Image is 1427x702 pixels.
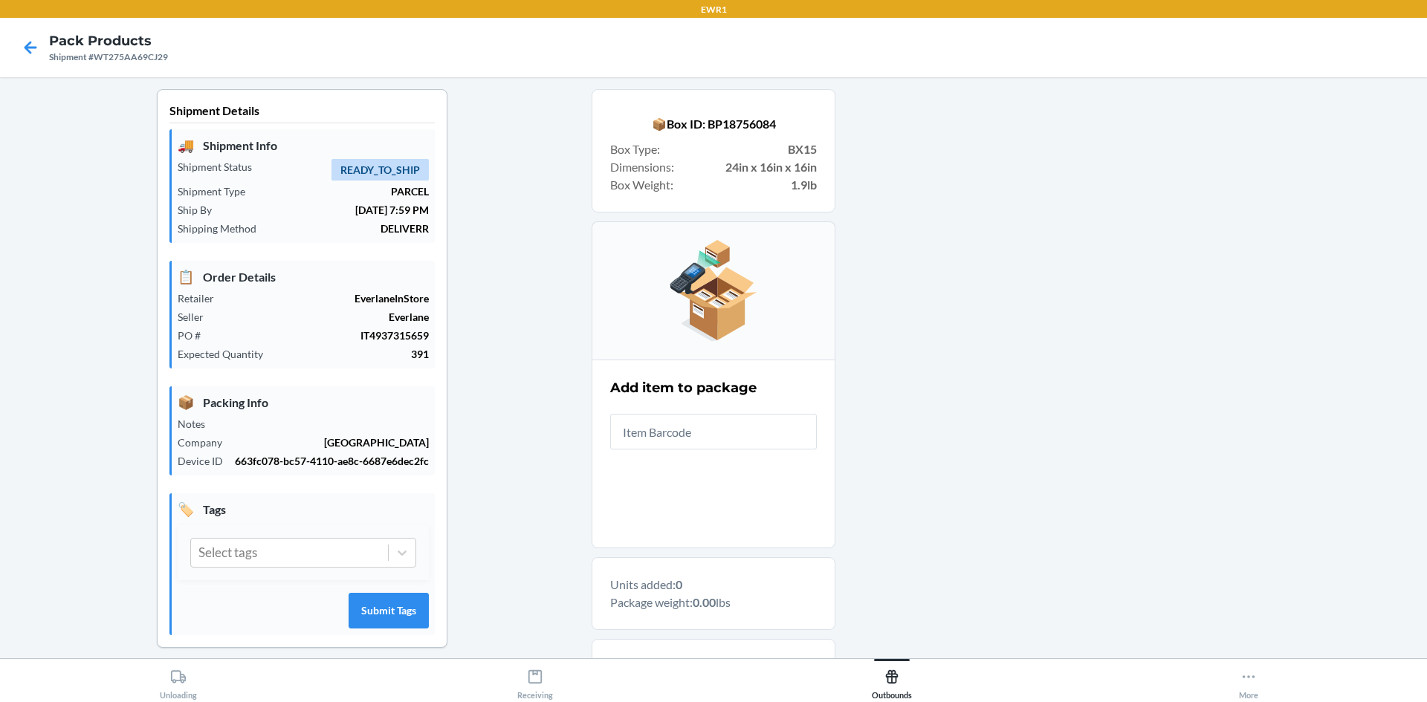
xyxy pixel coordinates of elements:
div: Select tags [198,543,257,562]
h2: Add item to package [610,378,757,397]
p: PO # [178,328,213,343]
span: Package Content [668,657,759,675]
strong: BX15 [788,140,817,158]
p: 663fc078-bc57-4110-ae8c-6687e6dec2fc [235,453,429,469]
span: Box Weight : [610,176,673,194]
h4: Pack Products [49,31,168,51]
span: 🏷️ [178,499,194,519]
div: Unloading [160,663,197,700]
button: Outbounds [713,659,1070,700]
b: 0.00 [693,595,716,609]
p: Everlane [216,309,429,325]
p: Company [178,435,234,450]
p: 📦 Box ID: BP18756084 [610,115,817,133]
p: Device ID [178,453,235,469]
input: Item Barcode [610,414,817,449]
p: [DATE] 7:59 PM [224,202,429,218]
div: Outbounds [872,663,912,700]
p: Packing Info [178,392,429,412]
button: More [1070,659,1427,700]
p: Order Details [178,267,429,287]
button: Receiving [357,659,713,700]
p: Shipment Status [178,159,264,175]
p: [GEOGRAPHIC_DATA] [234,435,429,450]
p: Retailer [178,290,226,306]
p: Shipment Type [178,183,257,199]
p: Notes [178,416,217,432]
span: Box Type : [610,140,660,158]
p: Units added: [610,576,817,594]
p: Tags [178,499,429,519]
p: PARCEL [257,183,429,199]
span: 📦 [178,392,194,412]
b: 0 [676,577,682,591]
span: READY_TO_SHIP [331,159,429,181]
span: 📋 [178,267,194,287]
div: Shipment #WT275AA69CJ29 [49,51,168,64]
p: Expected Quantity [178,346,275,362]
p: Shipment Details [169,102,435,123]
p: Ship By [178,202,224,218]
p: Shipping Method [178,221,268,236]
p: EverlaneInStore [226,290,429,306]
p: Package weight: lbs [610,594,817,611]
p: EWR1 [701,3,727,16]
span: Dimensions : [610,158,674,176]
strong: 1.9lb [791,176,817,194]
div: Receiving [517,663,553,700]
p: Seller [178,309,216,325]
button: Submit Tags [349,593,429,628]
p: 391 [275,346,429,362]
span: 🚚 [178,135,194,155]
p: IT4937315659 [213,328,429,343]
strong: 24in x 16in x 16in [725,158,817,176]
p: DELIVERR [268,221,429,236]
div: More [1239,663,1258,700]
p: Shipment Info [178,135,429,155]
